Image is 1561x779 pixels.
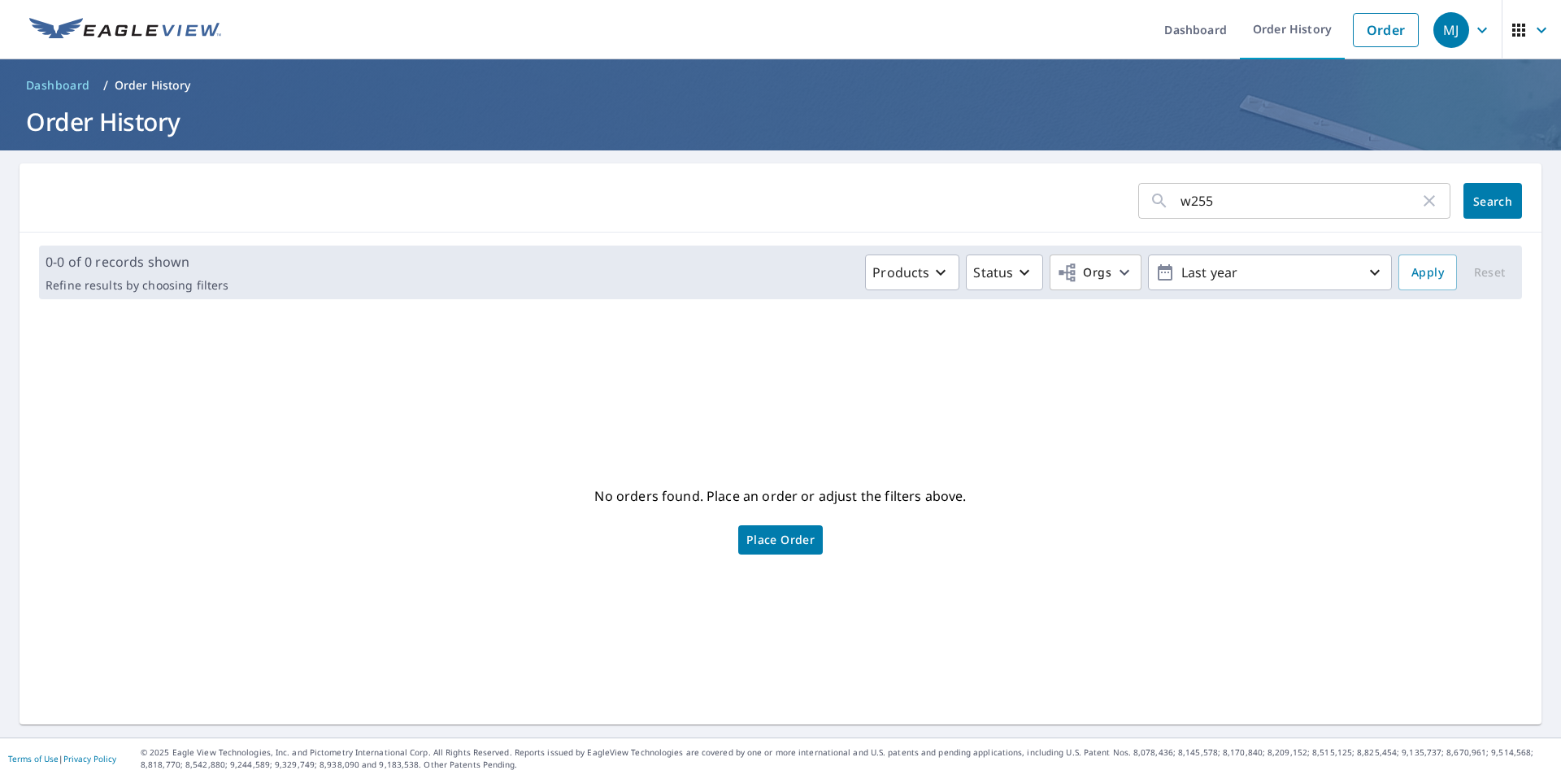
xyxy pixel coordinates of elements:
[746,536,815,544] span: Place Order
[1181,178,1420,224] input: Address, Report #, Claim ID, etc.
[594,483,966,509] p: No orders found. Place an order or adjust the filters above.
[29,18,221,42] img: EV Logo
[1398,255,1457,290] button: Apply
[1353,13,1419,47] a: Order
[973,263,1013,282] p: Status
[8,753,59,764] a: Terms of Use
[1463,183,1522,219] button: Search
[26,77,90,94] span: Dashboard
[966,255,1043,290] button: Status
[20,72,1541,98] nav: breadcrumb
[46,278,228,293] p: Refine results by choosing filters
[46,252,228,272] p: 0-0 of 0 records shown
[1057,263,1111,283] span: Orgs
[872,263,929,282] p: Products
[1411,263,1444,283] span: Apply
[141,746,1553,771] p: © 2025 Eagle View Technologies, Inc. and Pictometry International Corp. All Rights Reserved. Repo...
[1050,255,1141,290] button: Orgs
[63,753,116,764] a: Privacy Policy
[20,105,1541,138] h1: Order History
[1476,194,1509,209] span: Search
[865,255,959,290] button: Products
[103,76,108,95] li: /
[1433,12,1469,48] div: MJ
[1175,259,1365,287] p: Last year
[8,754,116,764] p: |
[115,77,191,94] p: Order History
[20,72,97,98] a: Dashboard
[1148,255,1392,290] button: Last year
[738,525,823,555] a: Place Order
